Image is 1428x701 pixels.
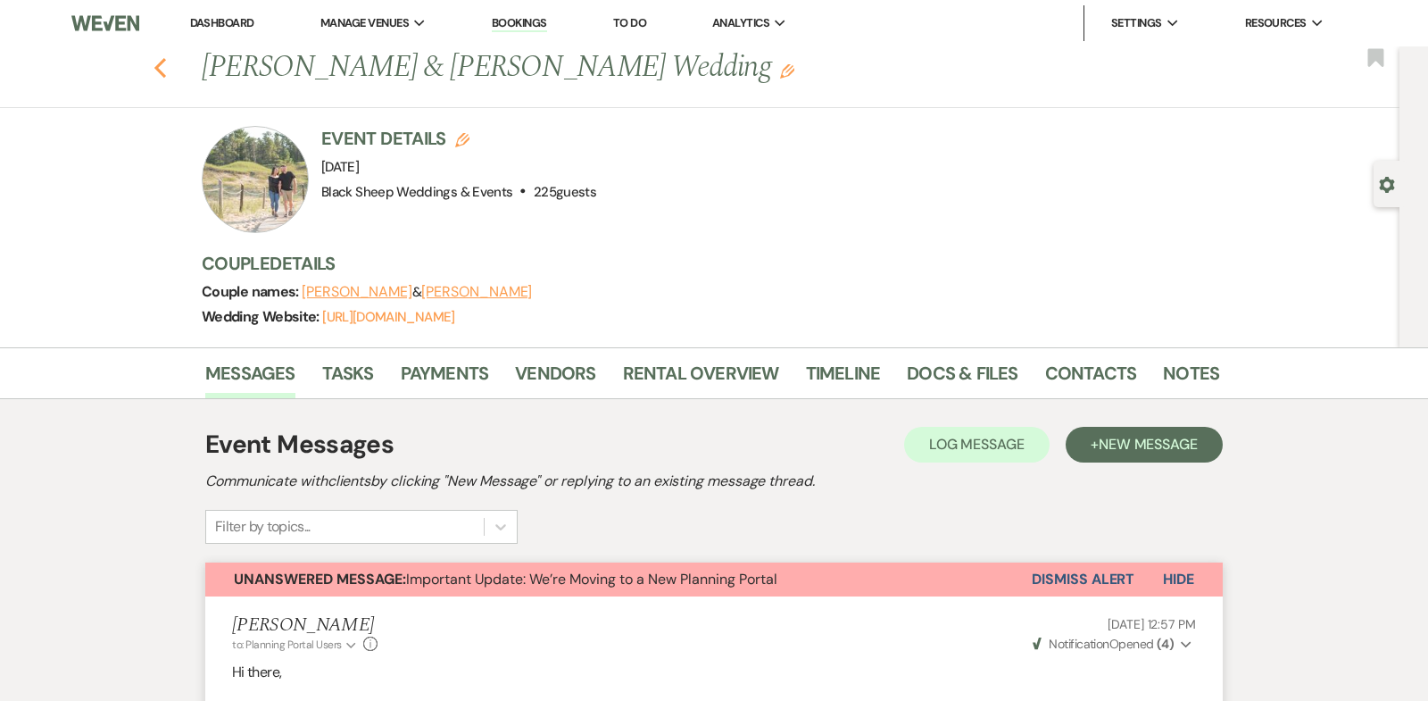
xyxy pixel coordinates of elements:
button: Edit [780,63,794,79]
a: Dashboard [190,15,254,30]
h3: Couple Details [202,251,1201,276]
strong: Unanswered Message: [234,570,406,588]
button: to: Planning Portal Users [232,637,359,653]
button: Hide [1134,563,1223,597]
button: NotificationOpened (4) [1030,635,1196,654]
a: Notes [1163,359,1219,398]
a: Vendors [515,359,595,398]
span: to: Planning Portal Users [232,638,342,652]
h1: Event Messages [205,426,394,463]
span: & [302,283,532,301]
button: Unanswered Message:Important Update: We’re Moving to a New Planning Portal [205,563,1032,597]
span: Hide [1163,570,1194,588]
a: Timeline [806,359,881,398]
button: Open lead details [1379,175,1395,192]
a: Bookings [492,15,547,32]
span: 225 guests [534,183,596,201]
h2: Communicate with clients by clicking "New Message" or replying to an existing message thread. [205,471,1223,492]
h5: [PERSON_NAME] [232,614,378,637]
span: Analytics [712,14,769,32]
span: [DATE] 12:57 PM [1108,616,1196,632]
button: [PERSON_NAME] [302,285,412,299]
button: +New Message [1066,427,1223,463]
h1: [PERSON_NAME] & [PERSON_NAME] Wedding [202,46,1001,89]
span: New Message [1099,435,1198,454]
a: Messages [205,359,295,398]
span: Black Sheep Weddings & Events [321,183,512,201]
a: Docs & Files [907,359,1017,398]
h3: Event Details [321,126,596,151]
button: [PERSON_NAME] [421,285,532,299]
span: Wedding Website: [202,307,322,326]
span: Important Update: We’re Moving to a New Planning Portal [234,570,777,588]
a: [URL][DOMAIN_NAME] [322,308,454,326]
span: Hi there, [232,663,281,681]
span: [DATE] [321,158,359,176]
span: Log Message [929,435,1025,454]
button: Dismiss Alert [1032,563,1134,597]
img: Weven Logo [71,4,139,42]
a: Rental Overview [623,359,779,398]
span: Resources [1245,14,1307,32]
a: Tasks [322,359,374,398]
button: Log Message [904,427,1050,463]
span: Settings [1111,14,1162,32]
strong: ( 4 ) [1157,636,1174,652]
a: Contacts [1045,359,1137,398]
span: Couple names: [202,282,302,301]
div: Filter by topics... [215,516,311,538]
span: Manage Venues [320,14,409,32]
a: To Do [613,15,646,30]
span: Opened [1033,636,1174,652]
a: Payments [401,359,489,398]
span: Notification [1049,636,1108,652]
